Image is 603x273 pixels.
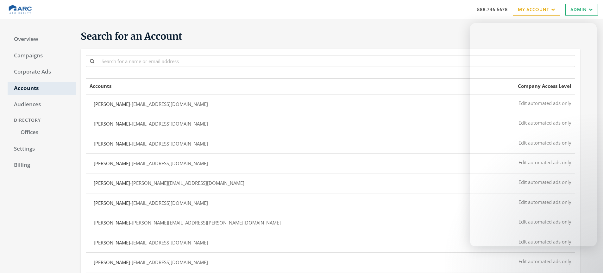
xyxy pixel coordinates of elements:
a: Billing [8,159,76,172]
div: Directory [8,114,76,126]
button: [PERSON_NAME]-[EMAIL_ADDRESS][DOMAIN_NAME] [90,98,440,110]
span: [PERSON_NAME] [94,120,130,127]
iframe: Intercom live chat [581,251,597,267]
span: [PERSON_NAME] [94,101,130,107]
a: Audiences [8,98,76,111]
span: [PERSON_NAME] [94,259,130,265]
span: Search for an Account [81,30,182,42]
button: [PERSON_NAME]-[EMAIL_ADDRESS][DOMAIN_NAME] [90,138,440,150]
button: [PERSON_NAME]-[EMAIL_ADDRESS][DOMAIN_NAME] [90,118,440,130]
span: - [PERSON_NAME][EMAIL_ADDRESS][DOMAIN_NAME] [130,180,244,186]
a: My Account [513,4,560,16]
span: - [EMAIL_ADDRESS][DOMAIN_NAME] [130,120,208,127]
button: [PERSON_NAME]-[EMAIL_ADDRESS][DOMAIN_NAME] [90,257,440,268]
span: - [EMAIL_ADDRESS][DOMAIN_NAME] [130,239,208,246]
input: Search for a name or email address [98,55,575,67]
div: Edit automated ads only [518,257,571,266]
a: Settings [8,142,76,156]
th: Accounts [86,79,444,94]
span: - [EMAIL_ADDRESS][DOMAIN_NAME] [130,160,208,166]
span: [PERSON_NAME] [94,219,130,226]
span: [PERSON_NAME] [94,239,130,246]
a: Accounts [8,82,76,95]
i: Search for a name or email address [90,59,94,63]
a: Corporate Ads [8,65,76,79]
button: [PERSON_NAME]-[PERSON_NAME][EMAIL_ADDRESS][DOMAIN_NAME] [90,177,440,189]
button: [PERSON_NAME]-[EMAIL_ADDRESS][DOMAIN_NAME] [90,237,440,249]
button: [PERSON_NAME]-[EMAIL_ADDRESS][DOMAIN_NAME] [90,158,440,169]
a: Admin [565,4,598,16]
iframe: Intercom live chat [470,23,597,246]
a: Offices [14,126,76,139]
button: [PERSON_NAME]-[EMAIL_ADDRESS][DOMAIN_NAME] [90,197,440,209]
span: [PERSON_NAME] [94,180,130,186]
span: - [EMAIL_ADDRESS][DOMAIN_NAME] [130,140,208,147]
span: [PERSON_NAME] [94,200,130,206]
span: - [EMAIL_ADDRESS][DOMAIN_NAME] [130,200,208,206]
span: [PERSON_NAME] [94,160,130,166]
a: Campaigns [8,49,76,62]
a: Overview [8,33,76,46]
img: Adwerx [5,2,36,17]
span: - [EMAIL_ADDRESS][DOMAIN_NAME] [130,259,208,265]
a: 888.746.5678 [477,6,508,13]
button: [PERSON_NAME]-[PERSON_NAME][EMAIL_ADDRESS][PERSON_NAME][DOMAIN_NAME] [90,217,440,229]
span: - [EMAIL_ADDRESS][DOMAIN_NAME] [130,101,208,107]
span: - [PERSON_NAME][EMAIL_ADDRESS][PERSON_NAME][DOMAIN_NAME] [130,219,281,226]
span: [PERSON_NAME] [94,140,130,147]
